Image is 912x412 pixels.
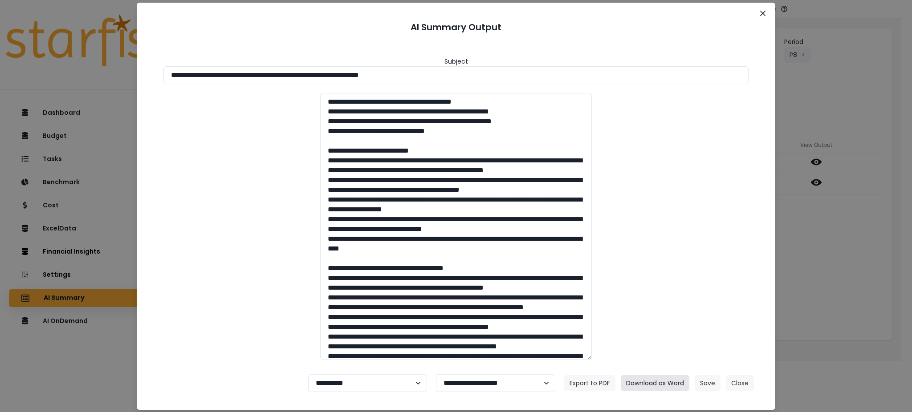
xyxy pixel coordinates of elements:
[695,375,721,391] button: Save
[621,375,689,391] button: Download as Word
[147,13,765,41] header: AI Summary Output
[726,375,754,391] button: Close
[444,57,468,66] header: Subject
[756,6,770,20] button: Close
[564,375,615,391] button: Export to PDF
